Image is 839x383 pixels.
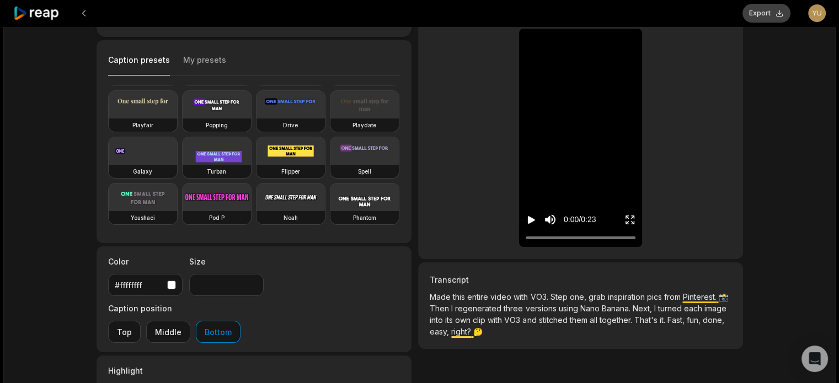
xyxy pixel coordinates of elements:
[430,292,453,301] span: Made
[207,167,226,176] h3: Turban
[451,327,473,336] span: right?
[569,315,589,325] span: them
[451,304,455,313] span: I
[526,209,537,230] button: Play video
[132,121,153,130] h3: Playfair
[589,315,599,325] span: all
[504,304,525,313] span: three
[580,304,601,313] span: Nano
[564,214,596,225] div: 0:00 / 0:23
[430,315,445,325] span: into
[146,321,190,343] button: Middle
[538,315,569,325] span: stitched
[430,291,731,346] p: 📸 🤔
[525,304,558,313] span: versions
[634,315,659,325] span: That's
[209,213,225,222] h3: Pod P
[667,315,686,325] span: Fast,
[599,315,634,325] span: together.
[430,327,451,336] span: easy,
[196,321,241,343] button: Bottom
[522,315,538,325] span: and
[654,304,658,313] span: I
[704,304,726,313] span: image
[686,315,702,325] span: fun,
[550,292,569,301] span: Step
[284,213,298,222] h3: Noah
[659,315,667,325] span: it.
[133,167,152,176] h3: Galaxy
[742,4,790,23] button: Export
[558,304,580,313] span: using
[682,292,718,301] span: Pinterest.
[108,303,241,314] label: Caption position
[702,315,724,325] span: done,
[683,304,704,313] span: each
[455,304,504,313] span: regenerated
[108,274,183,296] button: #ffffffff
[108,321,141,343] button: Top
[353,213,376,222] h3: Phantom
[646,292,664,301] span: pics
[183,55,226,75] button: My presets
[801,346,828,372] div: Open Intercom Messenger
[569,292,588,301] span: one,
[108,256,183,267] label: Color
[445,315,455,325] span: its
[632,304,654,313] span: Next,
[473,315,488,325] span: clip
[488,315,504,325] span: with
[530,292,550,301] span: VO3.
[455,315,473,325] span: own
[664,292,682,301] span: from
[108,55,170,76] button: Caption presets
[131,213,155,222] h3: Youshaei
[281,167,300,176] h3: Flipper
[206,121,228,130] h3: Popping
[358,167,371,176] h3: Spell
[543,213,557,226] button: Mute sound
[658,304,683,313] span: turned
[352,121,376,130] h3: Playdate
[453,292,467,301] span: this
[467,292,490,301] span: entire
[490,292,514,301] span: video
[115,279,163,291] div: #ffffffff
[624,209,635,230] button: Enter Fullscreen
[588,292,607,301] span: grab
[607,292,646,301] span: inspiration
[430,304,451,313] span: Then
[283,121,298,130] h3: Drive
[430,274,731,285] h3: Transcript
[108,365,183,376] label: Highlight
[601,304,632,313] span: Banana.
[189,256,264,267] label: Size
[504,315,522,325] span: VO3
[514,292,530,301] span: with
